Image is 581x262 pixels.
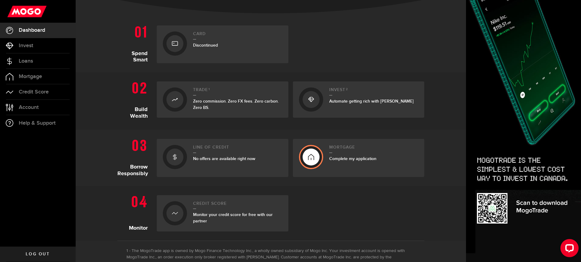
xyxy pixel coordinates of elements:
h1: Borrow Responsibly [117,136,152,177]
span: Mortgage [19,74,42,79]
span: Credit Score [19,89,49,95]
sup: 1 [208,87,210,91]
a: CardDiscontinued [157,25,288,63]
sup: 2 [346,87,348,91]
h1: Build Wealth [117,78,152,121]
span: Zero commission. Zero FX fees. Zero carbon. Zero BS. [193,99,279,110]
h2: Invest [329,87,419,96]
h2: Line of credit [193,145,282,153]
span: Help & Support [19,120,56,126]
a: MortgageComplete my application [293,139,425,177]
span: Automate getting rich with [PERSON_NAME] [329,99,414,104]
span: Discontinued [193,43,218,48]
h2: Mortgage [329,145,419,153]
span: Loans [19,58,33,64]
span: Log out [26,252,50,256]
h2: Credit Score [193,201,282,209]
span: Invest [19,43,33,48]
h1: Spend Smart [117,22,152,63]
span: Account [19,105,39,110]
span: Dashboard [19,28,45,33]
span: No offers are available right now [193,156,255,161]
h1: Monitor [117,192,152,231]
iframe: LiveChat chat widget [556,237,581,262]
a: Trade1Zero commission. Zero FX fees. Zero carbon. Zero BS. [157,81,288,118]
span: Monitor your credit score for free with our partner [193,212,273,224]
span: Complete my application [329,156,376,161]
a: Line of creditNo offers are available right now [157,139,288,177]
a: Credit ScoreMonitor your credit score for free with our partner [157,195,288,231]
h2: Trade [193,87,282,96]
h2: Card [193,31,282,40]
a: Invest2Automate getting rich with [PERSON_NAME] [293,81,425,118]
